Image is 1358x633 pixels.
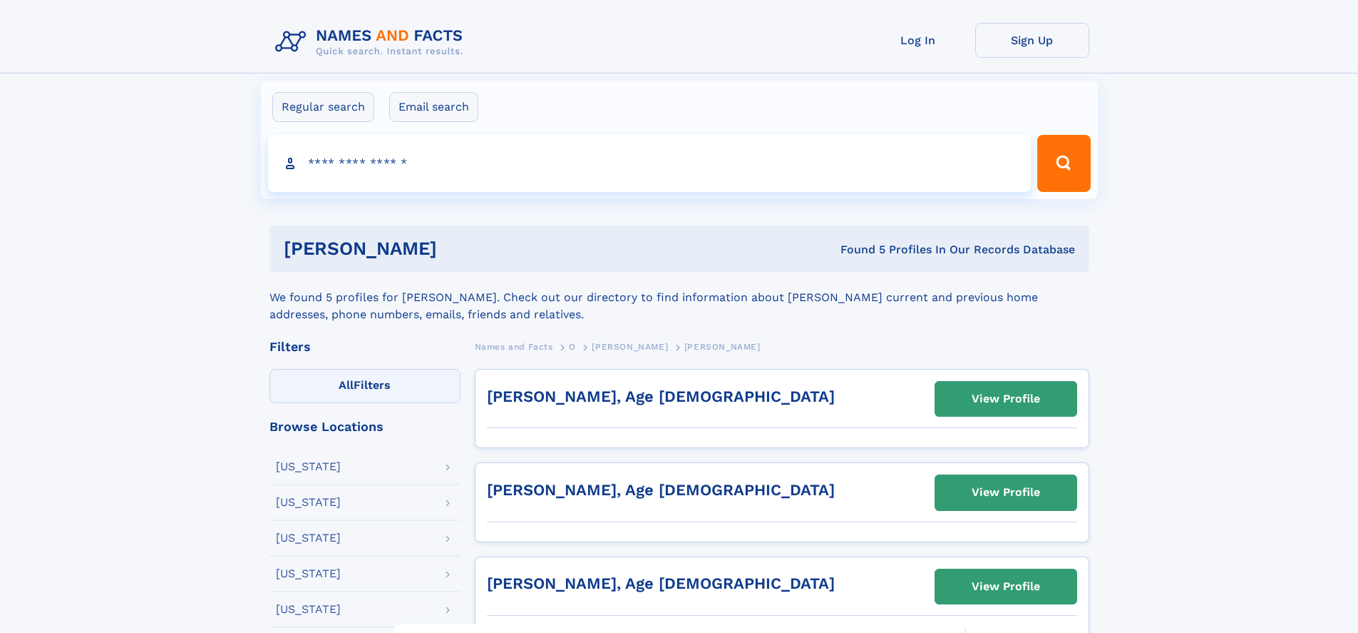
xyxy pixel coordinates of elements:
a: [PERSON_NAME], Age [DEMOGRAPHIC_DATA] [487,481,835,499]
label: Filters [269,369,461,403]
span: [PERSON_NAME] [684,342,761,352]
div: View Profile [972,570,1040,603]
div: [US_STATE] [276,532,341,544]
div: View Profile [972,476,1040,509]
a: Names and Facts [475,338,553,355]
div: We found 5 profiles for [PERSON_NAME]. Check out our directory to find information about [PERSON_... [269,272,1089,323]
label: Regular search [272,92,374,122]
div: Browse Locations [269,420,461,433]
div: [US_STATE] [276,568,341,579]
div: View Profile [972,383,1040,415]
a: [PERSON_NAME], Age [DEMOGRAPHIC_DATA] [487,574,835,592]
a: Sign Up [975,23,1089,58]
div: [US_STATE] [276,604,341,615]
a: Log In [861,23,975,58]
span: All [339,378,354,392]
a: [PERSON_NAME], Age [DEMOGRAPHIC_DATA] [487,388,835,405]
img: Logo Names and Facts [269,23,475,61]
span: [PERSON_NAME] [592,342,668,352]
a: View Profile [935,475,1076,510]
h1: [PERSON_NAME] [284,240,639,258]
a: View Profile [935,569,1076,604]
span: O [569,342,576,352]
a: View Profile [935,382,1076,416]
a: [PERSON_NAME] [592,338,668,355]
div: [US_STATE] [276,497,341,508]
label: Email search [389,92,478,122]
button: Search Button [1037,135,1090,192]
a: O [569,338,576,355]
input: search input [268,135,1032,192]
div: Found 5 Profiles In Our Records Database [639,242,1075,258]
div: Filters [269,340,461,353]
div: [US_STATE] [276,461,341,472]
